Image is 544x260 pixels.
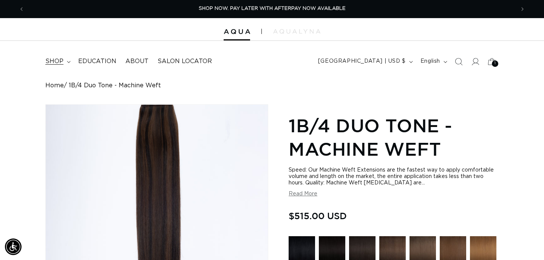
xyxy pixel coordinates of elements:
[74,53,121,70] a: Education
[495,60,496,67] span: 1
[69,82,161,89] span: 1B/4 Duo Tone - Machine Weft
[514,2,531,16] button: Next announcement
[45,82,64,89] a: Home
[45,57,63,65] span: shop
[41,53,74,70] summary: shop
[506,224,544,260] iframe: Chat Widget
[314,54,416,69] button: [GEOGRAPHIC_DATA] | USD $
[450,53,467,70] summary: Search
[416,54,450,69] button: English
[158,57,212,65] span: Salon Locator
[273,29,320,34] img: aqualyna.com
[45,82,499,89] nav: breadcrumbs
[289,209,347,223] span: $515.00 USD
[153,53,216,70] a: Salon Locator
[289,114,499,161] h1: 1B/4 Duo Tone - Machine Weft
[420,57,440,65] span: English
[5,238,22,255] div: Accessibility Menu
[289,167,499,186] div: Speed: Our Machine Weft Extensions are the fastest way to apply comfortable volume and length on ...
[289,191,317,197] button: Read More
[318,57,406,65] span: [GEOGRAPHIC_DATA] | USD $
[224,29,250,34] img: Aqua Hair Extensions
[121,53,153,70] a: About
[125,57,148,65] span: About
[199,6,346,11] span: SHOP NOW. PAY LATER WITH AFTERPAY NOW AVAILABLE
[78,57,116,65] span: Education
[13,2,30,16] button: Previous announcement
